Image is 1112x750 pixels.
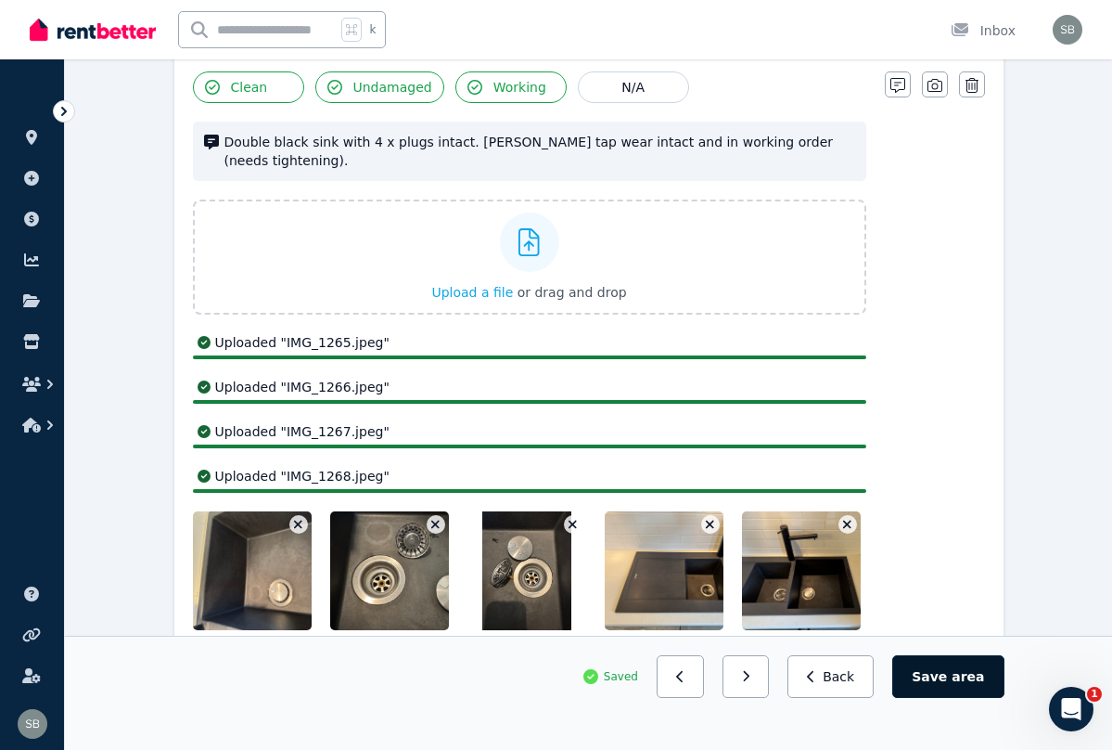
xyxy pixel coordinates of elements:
img: IMG_1269.jpeg [482,511,571,630]
span: Upload a file [431,285,513,300]
img: RentBetter [30,16,156,44]
button: Save area [892,655,1003,698]
iframe: Intercom live chat [1049,687,1093,731]
button: Upload a file or drag and drop [431,283,626,302]
img: IMG_1266.jpeg [742,511,901,630]
span: or drag and drop [518,285,627,300]
span: 1 [1087,687,1102,702]
span: area [952,667,984,686]
button: Undamaged [315,71,444,103]
span: k [369,22,376,37]
span: Undamaged [353,78,432,97]
div: Uploaded " IMG_1265.jpeg " [193,333,866,352]
div: Inbox [951,21,1016,40]
div: Uploaded " IMG_1267.jpeg " [193,422,866,441]
button: Working [455,71,567,103]
span: Working [493,78,546,97]
button: Clean [193,71,304,103]
div: Uploaded " IMG_1268.jpeg " [193,467,866,485]
div: Uploaded " IMG_1266.jpeg " [193,378,866,396]
img: IMG_1265.jpeg [605,511,763,630]
span: Double black sink with 4 x plugs intact. [PERSON_NAME] tap wear intact and in working order (need... [224,133,855,170]
span: Clean [231,78,268,97]
span: Saved [604,669,638,684]
button: N/A [578,71,689,103]
img: IMG_1268.jpeg [330,511,489,630]
button: Back [787,655,874,698]
img: Shannon Bufton [1053,15,1082,45]
img: Shannon Bufton [18,709,47,739]
img: IMG_1267.jpeg [193,511,351,630]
